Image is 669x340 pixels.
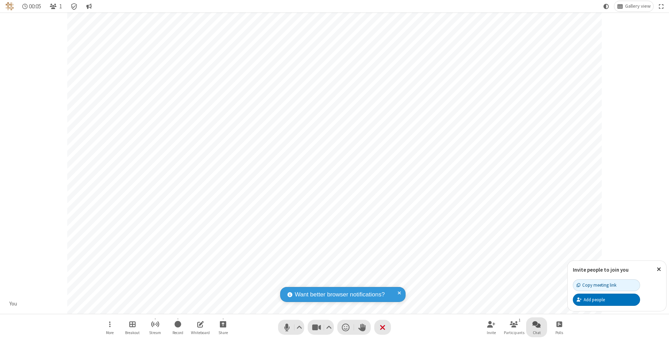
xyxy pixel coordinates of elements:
button: Manage Breakout Rooms [122,317,143,337]
button: Stop video (⌘+Shift+V) [308,320,334,335]
button: End or leave meeting [374,320,391,335]
span: Invite [487,331,496,335]
div: Copy meeting link [577,282,616,288]
button: Open participant list [503,317,524,337]
span: More [106,331,114,335]
button: Change layout [614,1,653,12]
button: Start recording [167,317,188,337]
button: Audio settings [295,320,304,335]
span: 1 [59,3,62,10]
button: Open poll [549,317,570,337]
button: Raise hand [354,320,371,335]
label: Invite people to join you [573,266,629,273]
span: Want better browser notifications? [295,290,385,299]
img: QA Selenium DO NOT DELETE OR CHANGE [6,2,14,10]
span: Breakout [125,331,140,335]
span: Share [218,331,228,335]
button: Video setting [324,320,334,335]
button: Start sharing [213,317,233,337]
button: Using system theme [601,1,612,12]
div: You [7,300,20,308]
span: Gallery view [625,3,651,9]
button: Open shared whiteboard [190,317,211,337]
span: Chat [533,331,541,335]
span: Whiteboard [191,331,210,335]
span: Polls [555,331,563,335]
button: Fullscreen [656,1,667,12]
button: Send a reaction [337,320,354,335]
button: Invite participants (⌘+Shift+I) [481,317,502,337]
div: 1 [517,317,523,323]
button: Add people [573,294,640,305]
button: Open participant list [47,1,65,12]
span: Record [172,331,183,335]
button: Mute (⌘+Shift+A) [278,320,304,335]
div: Meeting details Encryption enabled [68,1,81,12]
button: Open chat [526,317,547,337]
span: Stream [149,331,161,335]
button: Conversation [83,1,94,12]
button: Open menu [99,317,120,337]
button: Copy meeting link [573,279,640,291]
button: Start streaming [145,317,166,337]
span: Participants [504,331,524,335]
button: Close popover [652,261,666,278]
div: Timer [20,1,44,12]
span: 00:05 [29,3,41,10]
